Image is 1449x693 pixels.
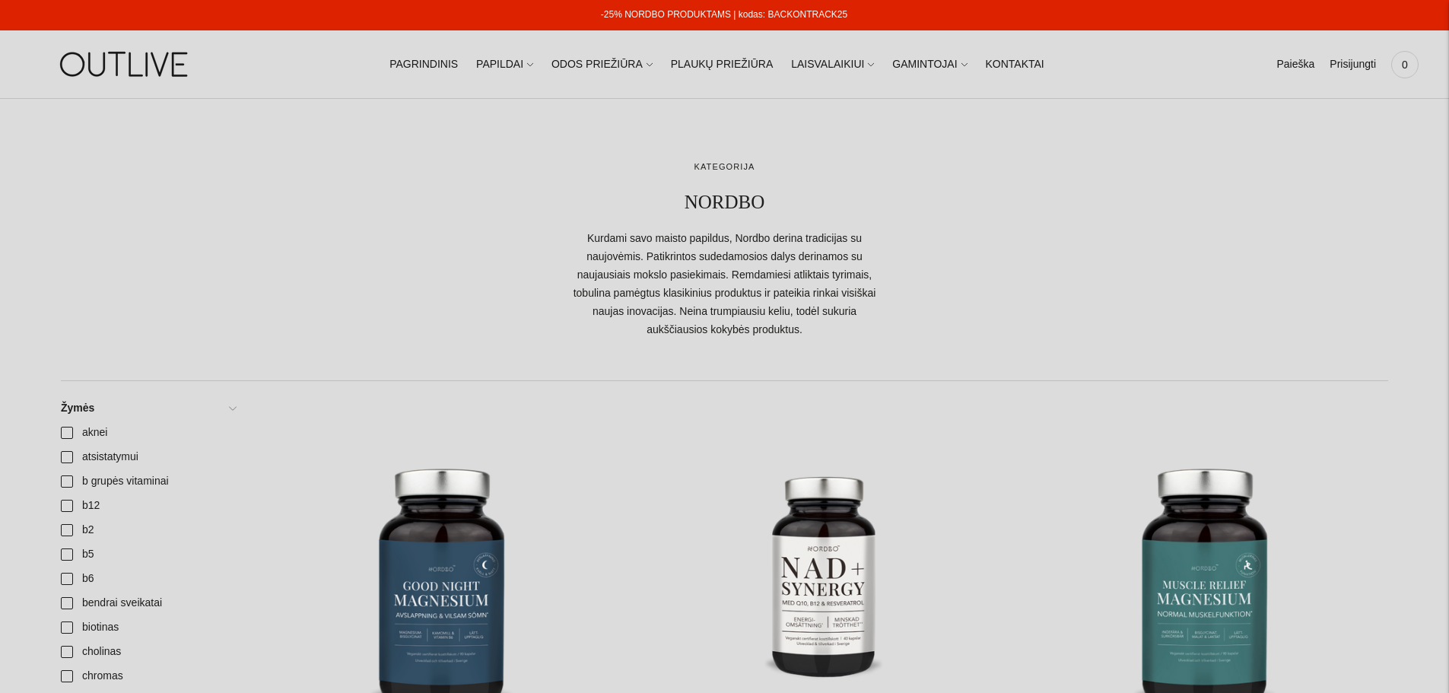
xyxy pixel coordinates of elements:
[52,640,244,664] a: cholinas
[52,542,244,567] a: b5
[52,664,244,688] a: chromas
[601,9,847,20] a: -25% NORDBO PRODUKTAMS | kodas: BACKONTRACK25
[30,38,221,91] img: OUTLIVE
[791,48,874,81] a: LAISVALAIKIUI
[52,445,244,469] a: atsistatymui
[52,591,244,615] a: bendrai sveikatai
[52,615,244,640] a: biotinas
[52,396,244,421] a: Žymės
[671,48,774,81] a: PLAUKŲ PRIEŽIŪRA
[1276,48,1314,81] a: Paieška
[52,567,244,591] a: b6
[52,421,244,445] a: aknei
[551,48,653,81] a: ODOS PRIEŽIŪRA
[1330,48,1376,81] a: Prisijungti
[52,518,244,542] a: b2
[52,469,244,494] a: b grupės vitaminai
[1394,54,1416,75] span: 0
[476,48,533,81] a: PAPILDAI
[1391,48,1419,81] a: 0
[892,48,967,81] a: GAMINTOJAI
[389,48,458,81] a: PAGRINDINIS
[52,494,244,518] a: b12
[985,48,1044,81] a: KONTAKTAI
